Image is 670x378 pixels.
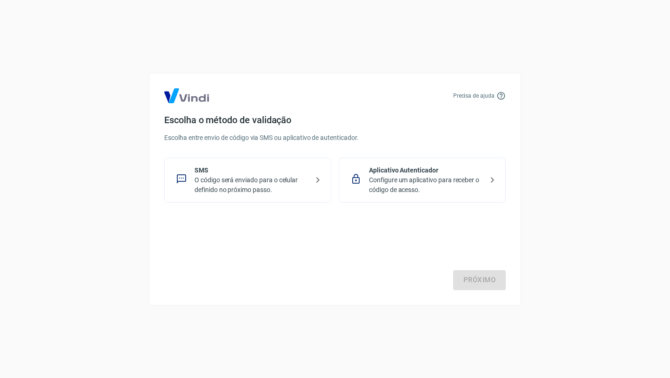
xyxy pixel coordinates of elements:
p: Configure um aplicativo para receber o código de acesso. [369,175,483,195]
div: Aplicativo AutenticadorConfigure um aplicativo para receber o código de acesso. [339,158,506,203]
p: Escolha entre envio de código via SMS ou aplicativo de autenticador. [164,133,506,143]
p: SMS [194,166,308,175]
img: Logo Vind [164,88,209,103]
p: Aplicativo Autenticador [369,166,483,175]
p: O código será enviado para o celular definido no próximo passo. [194,175,308,195]
p: Precisa de ajuda [453,92,495,100]
h4: Escolha o método de validação [164,114,506,126]
div: SMSO código será enviado para o celular definido no próximo passo. [164,158,331,203]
